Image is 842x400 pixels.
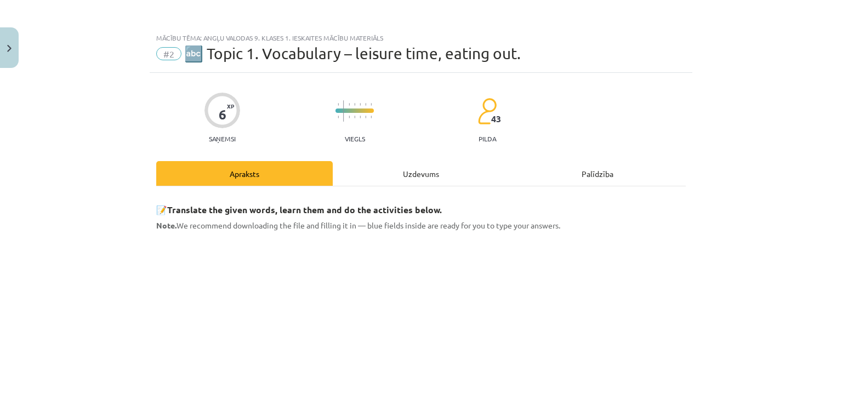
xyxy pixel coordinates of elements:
img: icon-short-line-57e1e144782c952c97e751825c79c345078a6d821885a25fce030b3d8c18986b.svg [349,103,350,106]
span: We recommend downloading the file and filling it in — blue fields inside are ready for you to typ... [156,220,560,230]
b: Translate the given words, learn them and do the activities below. [167,204,442,215]
img: students-c634bb4e5e11cddfef0936a35e636f08e4e9abd3cc4e673bd6f9a4125e45ecb1.svg [477,98,497,125]
img: icon-short-line-57e1e144782c952c97e751825c79c345078a6d821885a25fce030b3d8c18986b.svg [365,116,366,118]
img: icon-short-line-57e1e144782c952c97e751825c79c345078a6d821885a25fce030b3d8c18986b.svg [360,103,361,106]
img: icon-short-line-57e1e144782c952c97e751825c79c345078a6d821885a25fce030b3d8c18986b.svg [338,103,339,106]
span: #2 [156,47,181,60]
img: icon-short-line-57e1e144782c952c97e751825c79c345078a6d821885a25fce030b3d8c18986b.svg [360,116,361,118]
img: icon-short-line-57e1e144782c952c97e751825c79c345078a6d821885a25fce030b3d8c18986b.svg [365,103,366,106]
p: Saņemsi [204,135,240,142]
img: icon-short-line-57e1e144782c952c97e751825c79c345078a6d821885a25fce030b3d8c18986b.svg [349,116,350,118]
img: icon-short-line-57e1e144782c952c97e751825c79c345078a6d821885a25fce030b3d8c18986b.svg [338,116,339,118]
span: 43 [491,114,501,124]
div: 6 [219,107,226,122]
div: Mācību tēma: Angļu valodas 9. klases 1. ieskaites mācību materiāls [156,34,686,42]
span: XP [227,103,234,109]
div: Apraksts [156,161,333,186]
img: icon-short-line-57e1e144782c952c97e751825c79c345078a6d821885a25fce030b3d8c18986b.svg [371,116,372,118]
strong: Note. [156,220,177,230]
p: Viegls [345,135,365,142]
p: pilda [479,135,496,142]
div: Palīdzība [509,161,686,186]
span: 🔤 Topic 1. Vocabulary – leisure time, eating out. [184,44,521,62]
img: icon-long-line-d9ea69661e0d244f92f715978eff75569469978d946b2353a9bb055b3ed8787d.svg [343,100,344,122]
img: icon-short-line-57e1e144782c952c97e751825c79c345078a6d821885a25fce030b3d8c18986b.svg [354,116,355,118]
img: icon-close-lesson-0947bae3869378f0d4975bcd49f059093ad1ed9edebbc8119c70593378902aed.svg [7,45,12,52]
div: Uzdevums [333,161,509,186]
img: icon-short-line-57e1e144782c952c97e751825c79c345078a6d821885a25fce030b3d8c18986b.svg [354,103,355,106]
img: icon-short-line-57e1e144782c952c97e751825c79c345078a6d821885a25fce030b3d8c18986b.svg [371,103,372,106]
h3: 📝 [156,196,686,216]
